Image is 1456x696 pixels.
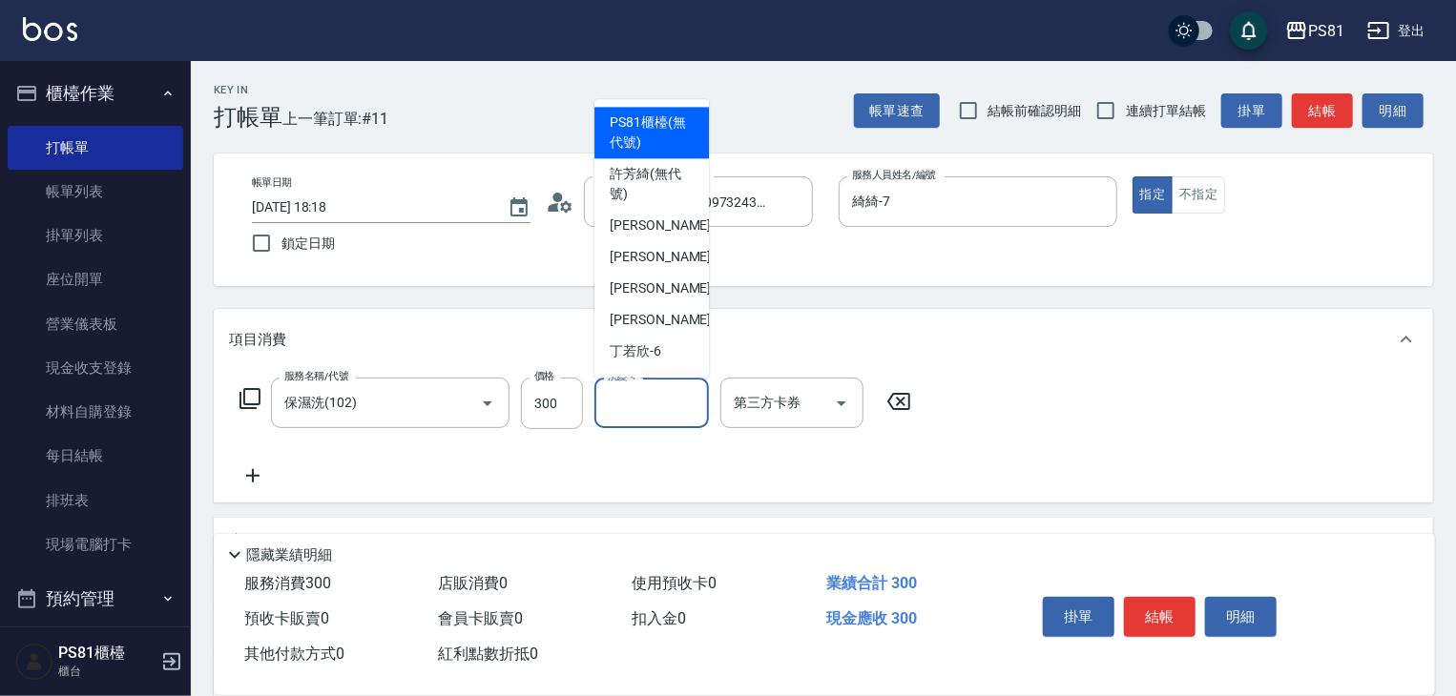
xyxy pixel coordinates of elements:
span: 許芳綺 (無代號) [610,164,694,204]
div: 項目消費 [214,309,1433,370]
h5: PS81櫃檯 [58,644,156,663]
a: 營業儀表板 [8,302,183,346]
p: 隱藏業績明細 [246,545,332,565]
span: 預收卡販賣 0 [244,609,329,627]
label: 價格 [534,369,554,383]
span: 使用預收卡 0 [633,574,718,592]
button: 掛單 [1043,597,1114,637]
button: 掛單 [1221,93,1282,129]
button: save [1230,11,1268,50]
a: 帳單列表 [8,170,183,214]
button: Open [472,388,503,419]
div: PS81 [1308,19,1344,43]
span: 其他付款方式 0 [244,645,344,663]
label: 服務名稱/代號 [284,369,348,383]
a: 現金收支登錄 [8,346,183,390]
span: 鎖定日期 [281,234,335,254]
a: 座位開單 [8,257,183,301]
span: 業績合計 300 [826,574,917,592]
h3: 打帳單 [214,104,282,131]
button: 指定 [1133,176,1174,214]
span: 結帳前確認明細 [988,101,1082,121]
a: 掛單列表 [8,214,183,257]
label: 服務人員姓名/編號 [852,168,936,182]
div: 店販銷售 [214,518,1433,563]
a: 每日結帳 [8,434,183,478]
span: 綺綺 -7 [610,373,648,393]
a: 現場電腦打卡 [8,522,183,566]
span: 扣入金 0 [633,609,687,627]
img: Logo [23,17,77,41]
a: 排班表 [8,479,183,522]
span: 店販消費 0 [438,574,508,592]
button: 帳單速查 [854,93,940,129]
button: Open [826,388,857,419]
button: 結帳 [1292,93,1353,129]
button: 登出 [1360,13,1433,49]
span: [PERSON_NAME] -3 [610,278,722,298]
span: [PERSON_NAME] -5 [610,310,722,330]
span: [PERSON_NAME] -2 [610,247,722,267]
h2: Key In [214,84,282,96]
p: 櫃台 [58,663,156,680]
button: 明細 [1362,93,1424,129]
a: 材料自購登錄 [8,390,183,434]
span: 會員卡販賣 0 [438,609,523,627]
p: 項目消費 [229,330,286,350]
span: 上一筆訂單:#11 [282,107,389,131]
span: 服務消費 300 [244,574,331,592]
button: 預約管理 [8,574,183,624]
button: 不指定 [1172,176,1225,214]
button: PS81 [1278,11,1352,51]
span: PS81櫃檯 (無代號) [610,113,694,153]
a: 打帳單 [8,126,183,170]
input: YYYY/MM/DD hh:mm [252,192,489,223]
button: 明細 [1205,597,1277,637]
label: 帳單日期 [252,175,292,190]
button: 報表及分析 [8,624,183,673]
span: [PERSON_NAME] -1 [610,215,722,235]
span: 連續打單結帳 [1126,101,1206,121]
span: 現金應收 300 [826,609,917,627]
button: Choose date, selected date is 2025-09-04 [496,185,542,231]
img: Person [15,643,53,681]
span: 紅利點數折抵 0 [438,645,538,663]
span: 丁若欣 -6 [610,341,661,361]
p: 店販銷售 [229,531,286,551]
button: 櫃檯作業 [8,69,183,118]
button: 結帳 [1124,597,1196,637]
